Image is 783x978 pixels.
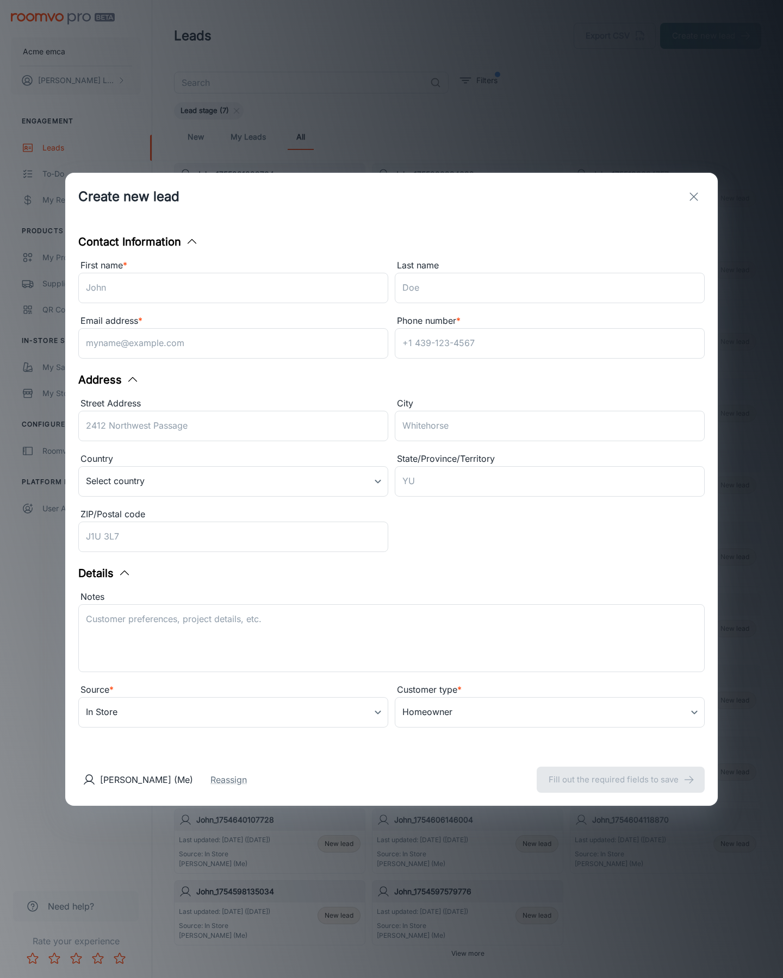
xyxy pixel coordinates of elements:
input: John [78,273,388,303]
div: Notes [78,590,705,604]
div: In Store [78,697,388,728]
input: 2412 Northwest Passage [78,411,388,441]
input: Doe [395,273,705,303]
div: First name [78,259,388,273]
input: myname@example.com [78,328,388,359]
h1: Create new lead [78,187,179,206]
div: Source [78,683,388,697]
input: +1 439-123-4567 [395,328,705,359]
p: [PERSON_NAME] (Me) [100,773,193,786]
div: Email address [78,314,388,328]
button: Details [78,565,131,581]
div: ZIP/Postal code [78,507,388,522]
input: J1U 3L7 [78,522,388,552]
div: Select country [78,466,388,497]
button: exit [683,186,705,208]
div: State/Province/Territory [395,452,705,466]
button: Contact Information [78,234,198,250]
div: Customer type [395,683,705,697]
div: Street Address [78,397,388,411]
div: Last name [395,259,705,273]
div: Homeowner [395,697,705,728]
input: Whitehorse [395,411,705,441]
div: Phone number [395,314,705,328]
button: Reassign [210,773,247,786]
input: YU [395,466,705,497]
button: Address [78,372,139,388]
div: Country [78,452,388,466]
div: City [395,397,705,411]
